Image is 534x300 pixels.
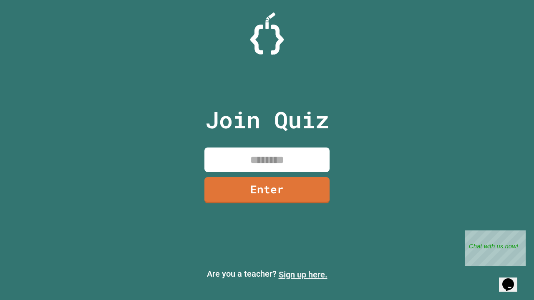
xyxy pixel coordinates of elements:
img: Logo.svg [250,12,284,55]
iframe: chat widget [465,230,526,266]
p: Are you a teacher? [7,267,527,281]
a: Sign up here. [279,270,327,280]
iframe: chat widget [499,267,526,292]
a: Enter [204,177,330,203]
p: Join Quiz [205,102,329,137]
